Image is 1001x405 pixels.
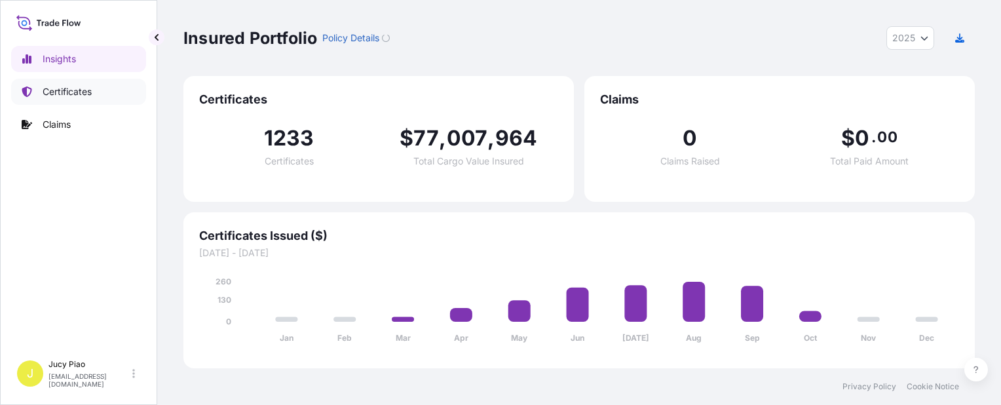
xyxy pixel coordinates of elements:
[892,31,915,45] span: 2025
[226,317,231,326] tspan: 0
[745,333,760,343] tspan: Sep
[660,157,720,166] span: Claims Raised
[447,128,488,149] span: 007
[413,128,439,149] span: 77
[495,128,538,149] span: 964
[841,128,855,149] span: $
[11,79,146,105] a: Certificates
[337,333,352,343] tspan: Feb
[396,333,411,343] tspan: Mar
[11,46,146,72] a: Insights
[217,295,231,305] tspan: 130
[842,381,896,392] a: Privacy Policy
[804,333,818,343] tspan: Oct
[683,128,697,149] span: 0
[886,26,934,50] button: Year Selector
[400,128,413,149] span: $
[511,333,528,343] tspan: May
[877,132,897,142] span: 00
[199,92,558,107] span: Certificates
[11,111,146,138] a: Claims
[48,359,130,370] p: Jucy Piao
[48,372,130,388] p: [EMAIL_ADDRESS][DOMAIN_NAME]
[43,85,92,98] p: Certificates
[686,333,702,343] tspan: Aug
[622,333,649,343] tspan: [DATE]
[830,157,909,166] span: Total Paid Amount
[571,333,584,343] tspan: Jun
[487,128,495,149] span: ,
[265,157,314,166] span: Certificates
[861,333,877,343] tspan: Nov
[907,381,959,392] a: Cookie Notice
[183,28,317,48] p: Insured Portfolio
[27,367,33,380] span: J
[43,52,76,66] p: Insights
[855,128,869,149] span: 0
[322,31,379,45] p: Policy Details
[382,34,390,42] div: Loading
[413,157,524,166] span: Total Cargo Value Insured
[199,228,959,244] span: Certificates Issued ($)
[871,132,876,142] span: .
[264,128,314,149] span: 1233
[382,28,390,48] button: Loading
[216,277,231,286] tspan: 260
[919,333,934,343] tspan: Dec
[43,118,71,131] p: Claims
[439,128,446,149] span: ,
[280,333,293,343] tspan: Jan
[199,246,959,260] span: [DATE] - [DATE]
[600,92,959,107] span: Claims
[454,333,468,343] tspan: Apr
